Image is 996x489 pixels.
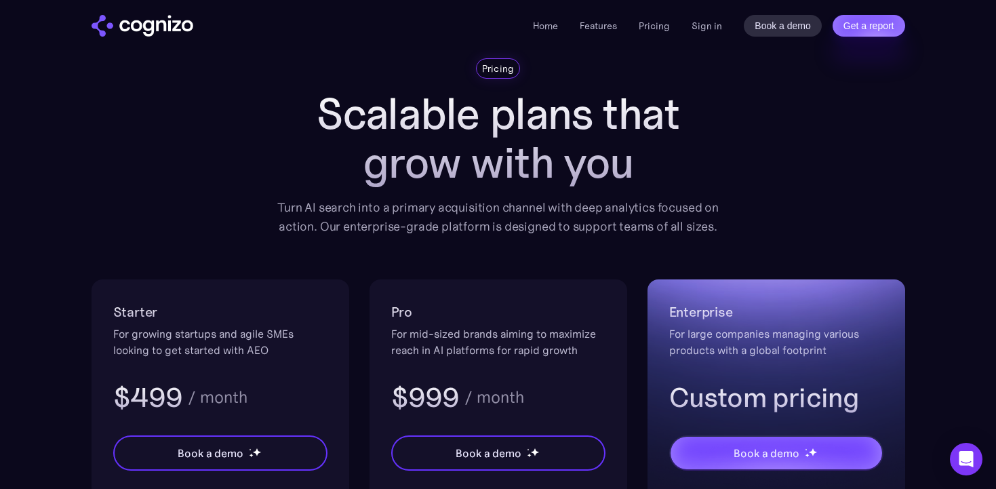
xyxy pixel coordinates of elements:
[805,448,807,450] img: star
[527,448,529,450] img: star
[482,62,515,75] div: Pricing
[268,90,729,187] h1: Scalable plans that grow with you
[580,20,617,32] a: Features
[669,326,883,358] div: For large companies managing various products with a global footprint
[808,448,817,456] img: star
[113,326,327,358] div: For growing startups and agile SMEs looking to get started with AEO
[533,20,558,32] a: Home
[92,15,193,37] img: cognizo logo
[734,445,799,461] div: Book a demo
[391,435,605,471] a: Book a demostarstarstar
[456,445,521,461] div: Book a demo
[252,448,261,456] img: star
[391,380,460,415] h3: $999
[188,389,247,406] div: / month
[669,380,883,415] h3: Custom pricing
[530,448,539,456] img: star
[113,380,183,415] h3: $499
[950,443,982,475] div: Open Intercom Messenger
[249,453,254,458] img: star
[113,435,327,471] a: Book a demostarstarstar
[692,18,722,34] a: Sign in
[833,15,905,37] a: Get a report
[639,20,670,32] a: Pricing
[92,15,193,37] a: home
[249,448,251,450] img: star
[391,301,605,323] h2: Pro
[527,453,532,458] img: star
[464,389,524,406] div: / month
[391,326,605,358] div: For mid-sized brands aiming to maximize reach in AI platforms for rapid growth
[669,301,883,323] h2: Enterprise
[268,198,729,236] div: Turn AI search into a primary acquisition channel with deep analytics focused on action. Our ente...
[669,435,883,471] a: Book a demostarstarstar
[805,453,810,458] img: star
[744,15,822,37] a: Book a demo
[113,301,327,323] h2: Starter
[178,445,243,461] div: Book a demo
